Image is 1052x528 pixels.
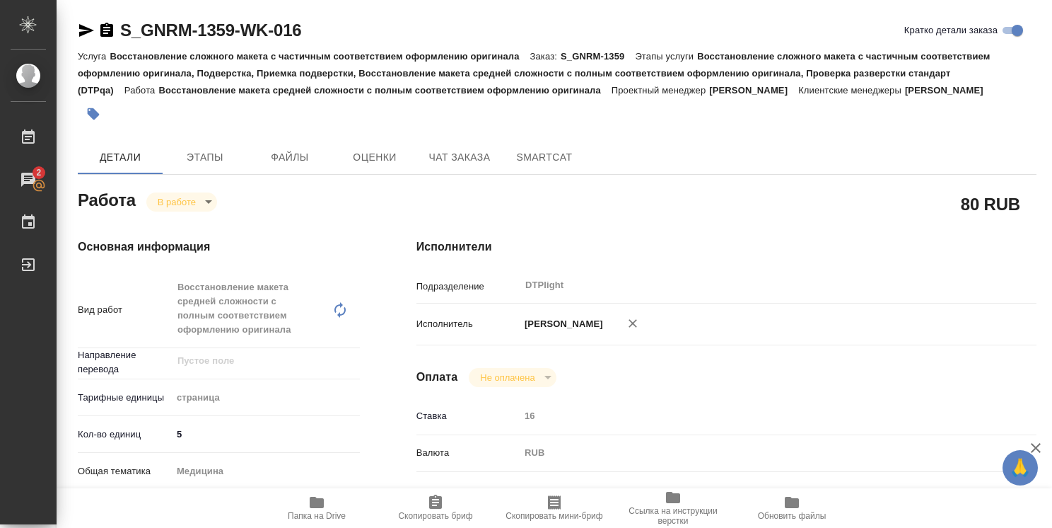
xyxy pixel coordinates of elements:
[78,51,110,62] p: Услуга
[158,85,611,96] p: Восстановление макета средней сложности с полным соответствием оформлению оригинала
[617,308,648,339] button: Удалить исполнителя
[520,317,603,331] p: [PERSON_NAME]
[530,51,561,62] p: Заказ:
[78,427,172,442] p: Кол-во единиц
[732,488,851,528] button: Обновить файлы
[124,85,159,96] p: Работа
[78,391,172,405] p: Тарифные единицы
[561,51,635,62] p: S_GNRM-1359
[171,149,239,166] span: Этапы
[28,166,49,180] span: 2
[476,372,539,384] button: Не оплачена
[120,21,301,40] a: S_GNRM-1359-WK-016
[416,280,520,294] p: Подразделение
[758,511,826,521] span: Обновить файлы
[510,149,578,166] span: SmartCat
[78,348,172,377] p: Направление перевода
[505,511,602,521] span: Скопировать мини-бриф
[341,149,409,166] span: Оценки
[257,488,376,528] button: Папка на Drive
[78,464,172,478] p: Общая тематика
[961,192,1020,216] h2: 80 RUB
[110,51,530,62] p: Восстановление сложного макета с частичным соответствием оформлению оригинала
[153,196,200,208] button: В работе
[416,239,1036,256] h4: Исполнители
[614,488,732,528] button: Ссылка на инструкции верстки
[416,409,520,423] p: Ставка
[4,162,53,197] a: 2
[78,51,990,96] p: Восстановление сложного макета с частичным соответствием оформлению оригинала, Подверстка, Приемк...
[172,424,360,444] input: ✎ Введи что-нибудь
[176,352,327,369] input: Пустое поле
[146,193,217,212] div: В работе
[78,98,109,130] button: Добавить тэг
[905,85,994,96] p: [PERSON_NAME]
[612,85,709,96] p: Проектный менеджер
[798,85,905,96] p: Клиентские менеджеры
[78,186,136,212] h2: Работа
[426,149,493,166] span: Чат заказа
[495,488,614,528] button: Скопировать мини-бриф
[256,149,324,166] span: Файлы
[78,239,360,256] h4: Основная информация
[416,446,520,460] p: Валюта
[398,511,472,521] span: Скопировать бриф
[376,488,495,528] button: Скопировать бриф
[98,22,115,39] button: Скопировать ссылку
[416,317,520,331] p: Исполнитель
[1008,453,1032,483] span: 🙏
[288,511,346,521] span: Папка на Drive
[1003,450,1038,486] button: 🙏
[86,149,154,166] span: Детали
[416,369,458,386] h4: Оплата
[172,459,360,483] div: Медицина
[904,23,998,38] span: Кратко детали заказа
[520,441,985,465] div: RUB
[78,22,95,39] button: Скопировать ссылку для ЯМессенджера
[635,51,697,62] p: Этапы услуги
[78,303,172,317] p: Вид работ
[520,406,985,426] input: Пустое поле
[172,386,360,410] div: страница
[622,506,724,526] span: Ссылка на инструкции верстки
[709,85,798,96] p: [PERSON_NAME]
[469,368,556,387] div: В работе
